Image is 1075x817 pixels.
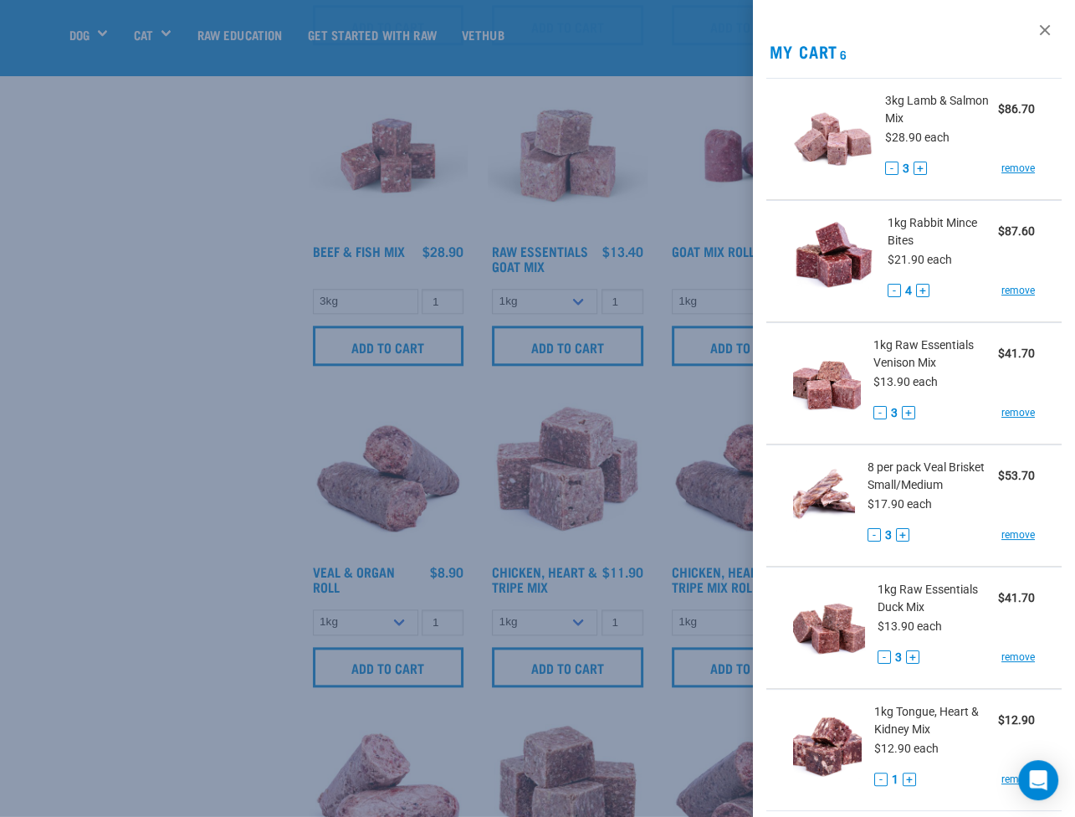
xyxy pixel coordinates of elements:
[873,337,998,372] span: 1kg Raw Essentials Venison Mix
[878,581,998,616] span: 1kg Raw Essentials Duck Mix
[906,650,919,664] button: +
[891,404,898,422] span: 3
[878,650,891,664] button: -
[873,406,887,419] button: -
[916,284,929,297] button: +
[888,214,998,249] span: 1kg Rabbit Mince Bites
[1001,283,1035,298] a: remove
[868,528,881,542] button: -
[793,581,866,667] img: Raw Essentials Duck Mix
[885,92,998,127] span: 3kg Lamb & Salmon Mix
[793,92,873,178] img: Lamb & Salmon Mix
[874,742,939,755] span: $12.90 each
[998,224,1035,238] strong: $87.60
[837,51,847,57] span: 6
[793,337,862,423] img: Raw Essentials Venison Mix
[903,773,916,786] button: +
[903,160,909,177] span: 3
[885,527,892,544] span: 3
[888,284,901,297] button: -
[1001,161,1035,176] a: remove
[885,162,898,175] button: -
[892,771,898,789] span: 1
[1018,760,1058,800] div: Open Intercom Messenger
[1001,527,1035,542] a: remove
[868,459,998,494] span: 8 per pack Veal Brisket Small/Medium
[793,459,855,545] img: Veal Brisket Small/Medium
[878,619,942,633] span: $13.90 each
[998,713,1035,727] strong: $12.90
[873,375,938,388] span: $13.90 each
[1001,772,1035,787] a: remove
[874,703,998,738] span: 1kg Tongue, Heart & Kidney Mix
[998,591,1035,604] strong: $41.70
[874,773,888,786] button: -
[902,406,915,419] button: +
[905,282,912,300] span: 4
[895,649,902,666] span: 3
[1001,405,1035,420] a: remove
[868,497,932,511] span: $17.90 each
[998,102,1035,116] strong: $86.70
[998,347,1035,360] strong: $41.70
[793,214,875,301] img: Rabbit Mince Bites
[914,162,927,175] button: +
[793,703,863,789] img: Tongue, Heart & Kidney Mix
[896,528,909,542] button: +
[1001,650,1035,665] a: remove
[888,253,952,266] span: $21.90 each
[998,469,1035,482] strong: $53.70
[885,131,950,144] span: $28.90 each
